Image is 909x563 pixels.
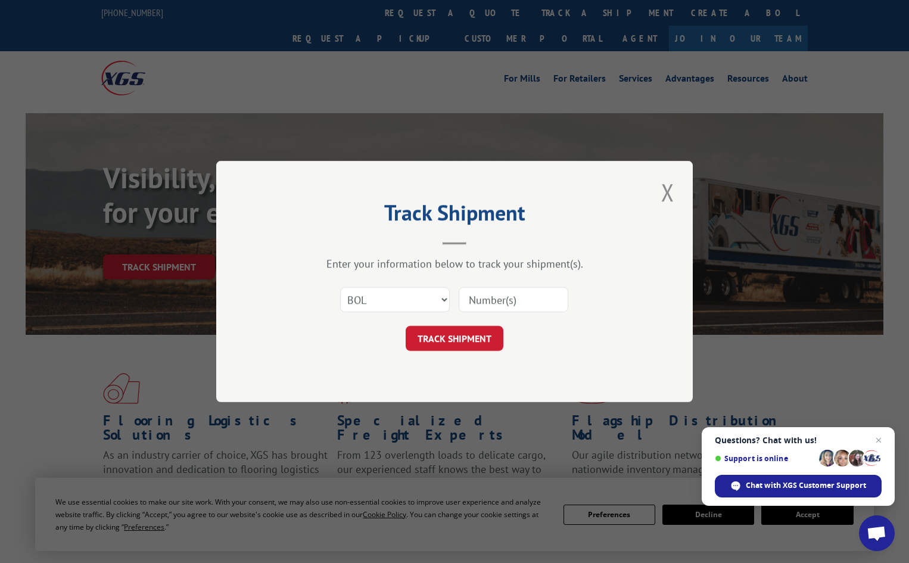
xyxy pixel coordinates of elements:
[746,480,866,491] span: Chat with XGS Customer Support
[406,326,503,351] button: TRACK SHIPMENT
[658,176,678,209] button: Close modal
[715,475,882,497] span: Chat with XGS Customer Support
[715,436,882,445] span: Questions? Chat with us!
[276,257,633,270] div: Enter your information below to track your shipment(s).
[859,515,895,551] a: Open chat
[715,454,815,463] span: Support is online
[276,204,633,227] h2: Track Shipment
[459,287,568,312] input: Number(s)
